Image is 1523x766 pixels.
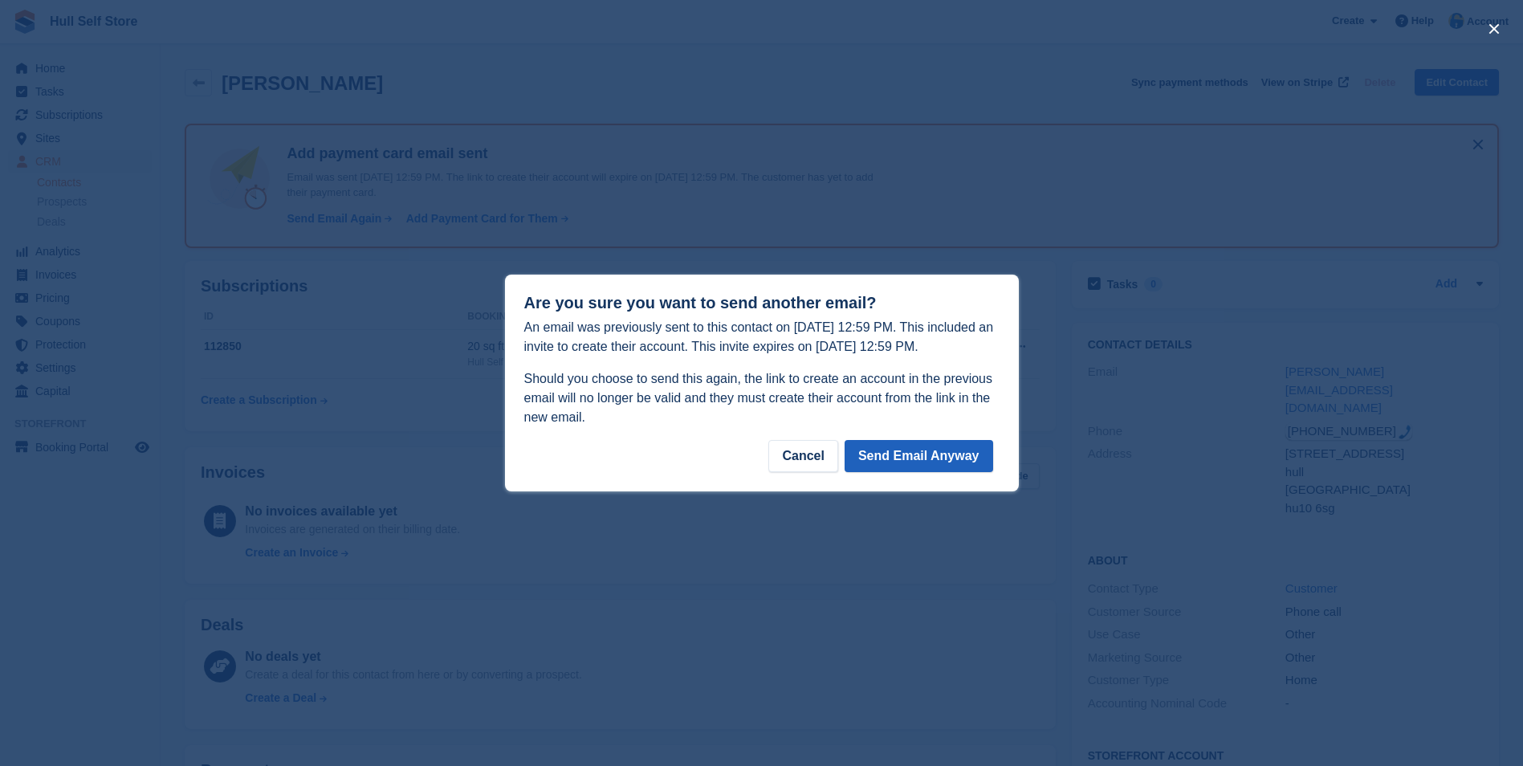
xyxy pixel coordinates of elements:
button: close [1481,16,1507,42]
h1: Are you sure you want to send another email? [524,294,1000,312]
div: Cancel [768,440,837,472]
p: Should you choose to send this again, the link to create an account in the previous email will no... [524,369,1000,427]
p: An email was previously sent to this contact on [DATE] 12:59 PM. This included an invite to creat... [524,318,1000,357]
button: Send Email Anyway [845,440,993,472]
